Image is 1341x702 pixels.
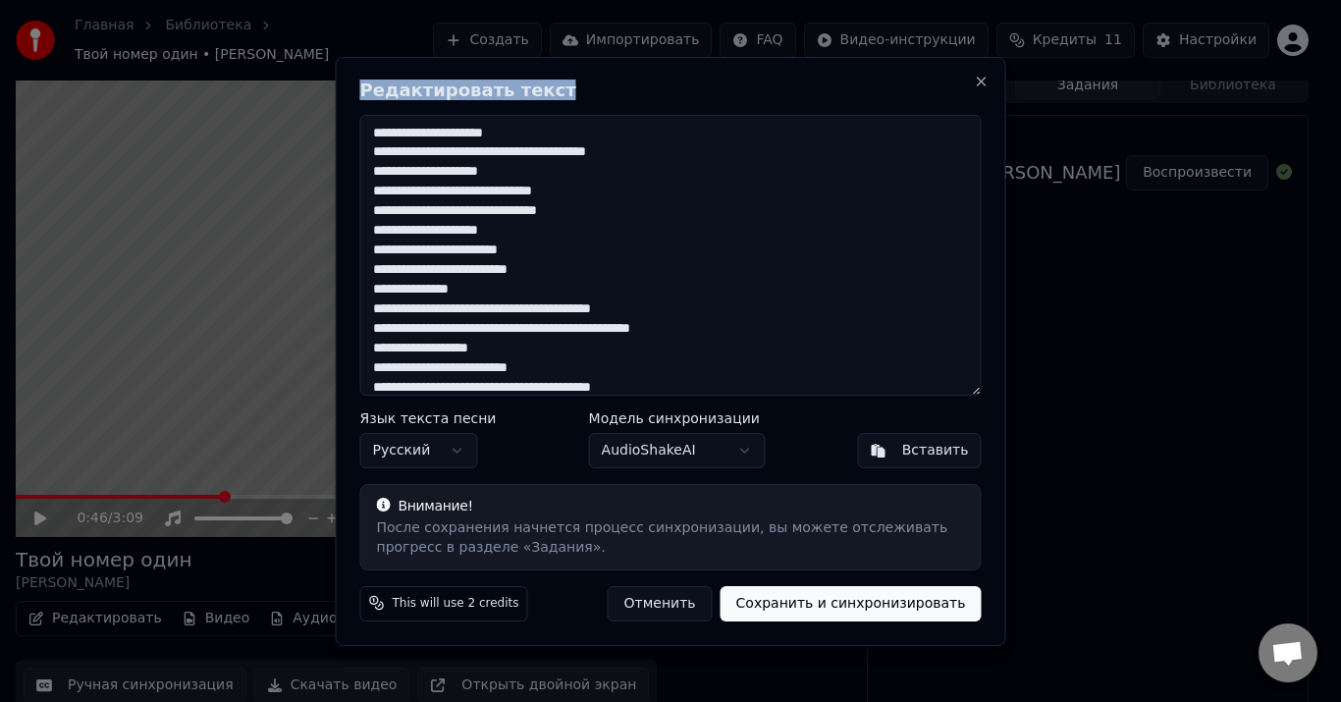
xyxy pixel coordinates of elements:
[608,585,713,621] button: Отменить
[589,411,766,425] label: Модель синхронизации
[902,441,969,460] div: Вставить
[858,433,982,468] button: Вставить
[721,585,982,621] button: Сохранить и синхронизировать
[377,497,965,516] div: Внимание!
[377,518,965,558] div: После сохранения начнется процесс синхронизации, вы можете отслеживать прогресс в разделе «Задания».
[360,411,497,425] label: Язык текста песни
[360,81,982,99] h2: Редактировать текст
[393,595,519,611] span: This will use 2 credits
